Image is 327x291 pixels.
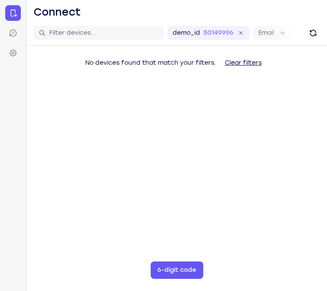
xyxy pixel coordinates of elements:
[33,5,81,19] h1: Connect
[5,5,21,21] a: Connect
[49,29,159,37] input: Filter devices...
[173,29,200,37] label: demo_id
[5,45,21,61] a: Settings
[5,25,21,41] a: Sessions
[150,261,203,279] button: 6-digit code
[258,29,274,37] label: Email
[306,26,320,40] button: Refresh
[218,54,269,72] button: Clear filters
[85,59,216,66] span: No devices found that match your filters.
